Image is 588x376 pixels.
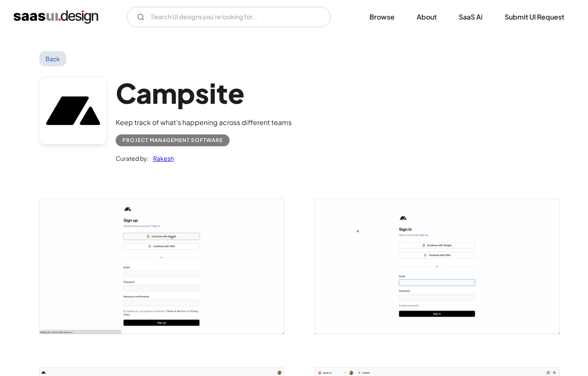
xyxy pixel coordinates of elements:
[359,8,405,26] a: Browse
[449,8,493,26] a: SaaS Ai
[14,10,98,24] a: home
[149,153,174,163] a: Rakesh
[494,8,574,26] a: Submit UI Request
[406,8,447,26] a: About
[127,7,331,27] input: Search UI designs you're looking for...
[127,7,331,27] form: Email Form
[116,153,149,163] div: Curated by:
[116,117,292,128] div: Keep track of what’s happening across different teams
[40,199,284,334] img: 642e6440bdb822254055505c_Campsite%20-%20Sign%20Up.png
[315,199,559,334] a: open lightbox
[40,199,284,334] a: open lightbox
[116,77,292,109] h1: Campsite
[122,135,223,145] div: Project Management Software
[39,51,67,66] a: Back
[315,199,559,334] img: 642e643f91b2ac723572f3a3_Campsite%20-%20Sign%20In.png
